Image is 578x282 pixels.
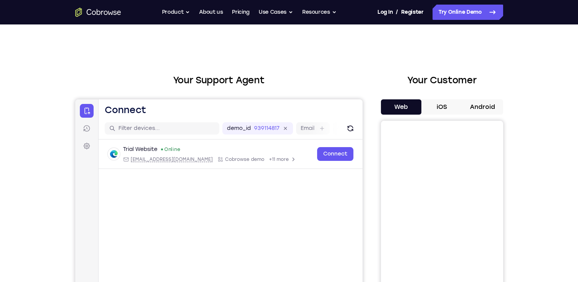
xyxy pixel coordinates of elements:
span: / [396,8,398,17]
a: Log In [377,5,393,20]
div: App [142,57,189,63]
a: About us [199,5,223,20]
a: Register [401,5,423,20]
div: Open device details [23,40,287,70]
div: Trial Website [48,46,82,54]
button: iOS [421,99,462,115]
button: Web [381,99,422,115]
div: Email [48,57,138,63]
a: Try Online Demo [432,5,503,20]
div: Online [85,47,105,53]
a: Go to the home page [75,8,121,17]
a: Pricing [232,5,249,20]
div: New devices found. [86,49,87,51]
a: Connect [242,48,278,62]
span: +11 more [194,57,214,63]
button: 6-digit code [132,230,178,245]
h2: Your Customer [381,73,503,87]
button: Android [462,99,503,115]
button: Resources [302,5,337,20]
span: web@example.com [55,57,138,63]
h2: Your Support Agent [75,73,363,87]
button: Product [162,5,190,20]
span: Cobrowse demo [150,57,189,63]
button: Use Cases [259,5,293,20]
